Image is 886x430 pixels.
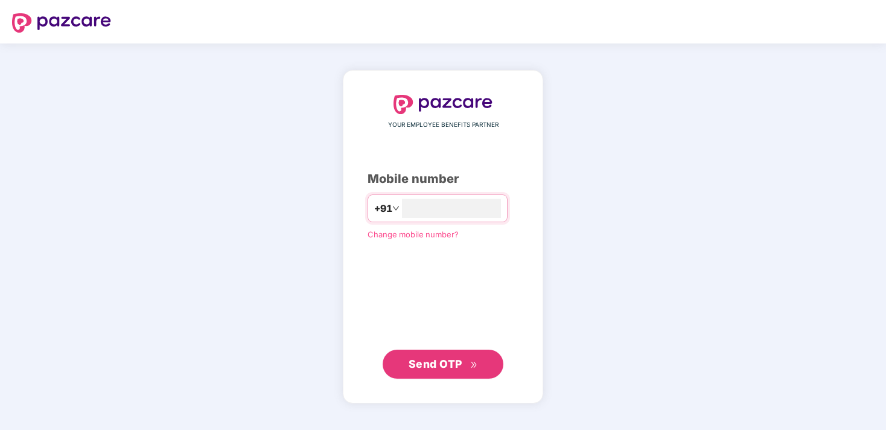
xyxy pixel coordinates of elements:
[392,205,400,212] span: down
[368,170,518,188] div: Mobile number
[374,201,392,216] span: +91
[409,358,462,370] span: Send OTP
[388,120,499,130] span: YOUR EMPLOYEE BENEFITS PARTNER
[12,13,111,33] img: logo
[368,229,459,239] a: Change mobile number?
[383,350,503,379] button: Send OTPdouble-right
[470,361,478,369] span: double-right
[394,95,492,114] img: logo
